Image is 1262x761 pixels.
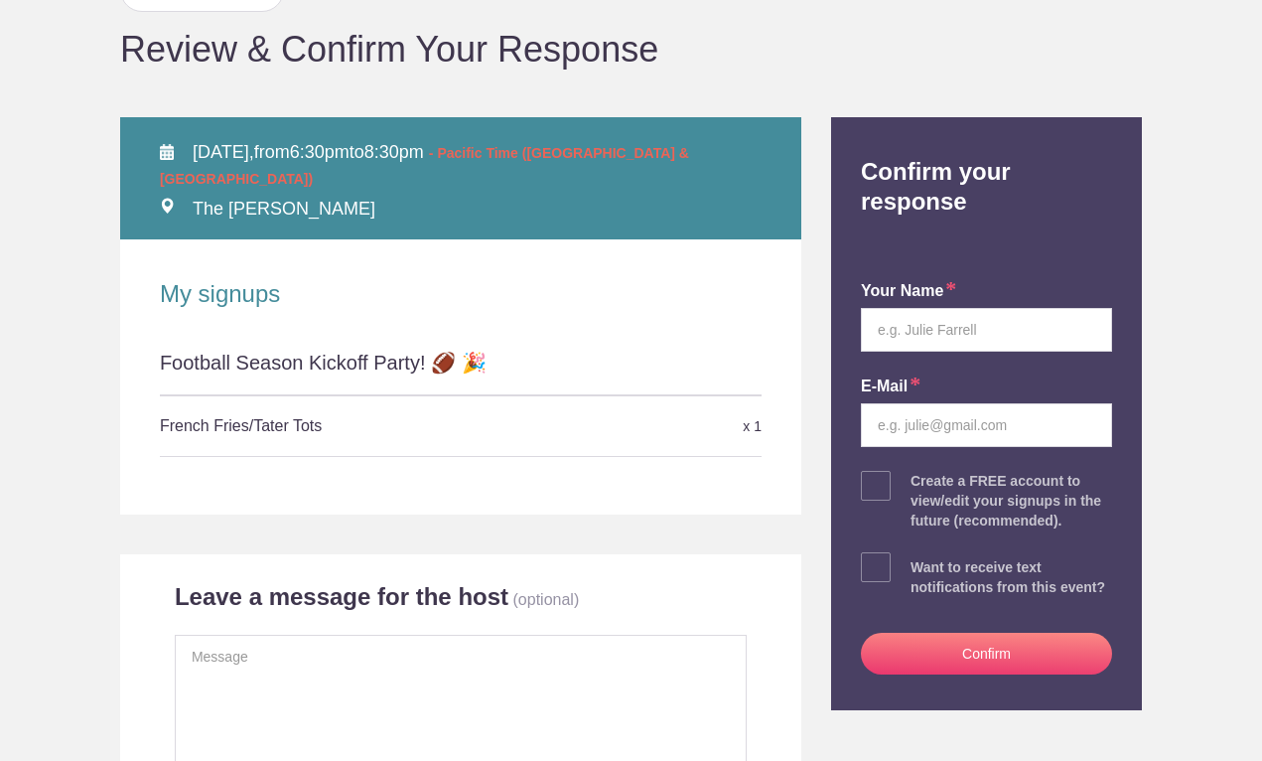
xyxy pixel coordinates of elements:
label: E-mail [861,376,920,398]
div: Create a FREE account to view/edit your signups in the future (recommended). [911,471,1112,531]
img: Calendar alt [160,144,174,160]
h1: Review & Confirm Your Response [120,32,1142,68]
button: Confirm [861,633,1112,675]
div: Football Season Kickoff Party! 🏈 🎉 [160,349,762,394]
div: x 1 [561,409,762,444]
h2: My signups [160,279,762,309]
span: 6:30pm [290,142,350,162]
label: your name [861,280,956,303]
p: (optional) [513,591,580,608]
span: 8:30pm [364,142,424,162]
div: Want to receive text notifications from this event? [911,557,1112,597]
input: e.g. Julie Farrell [861,308,1112,352]
span: [DATE], [193,142,254,162]
h5: French Fries/Tater Tots [160,406,561,446]
span: from to [160,142,689,188]
h2: Confirm your response [846,117,1127,217]
input: e.g. julie@gmail.com [861,403,1112,447]
span: - Pacific Time ([GEOGRAPHIC_DATA] & [GEOGRAPHIC_DATA]) [160,145,689,187]
span: The [PERSON_NAME] [193,199,375,219]
h2: Leave a message for the host [175,582,508,612]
